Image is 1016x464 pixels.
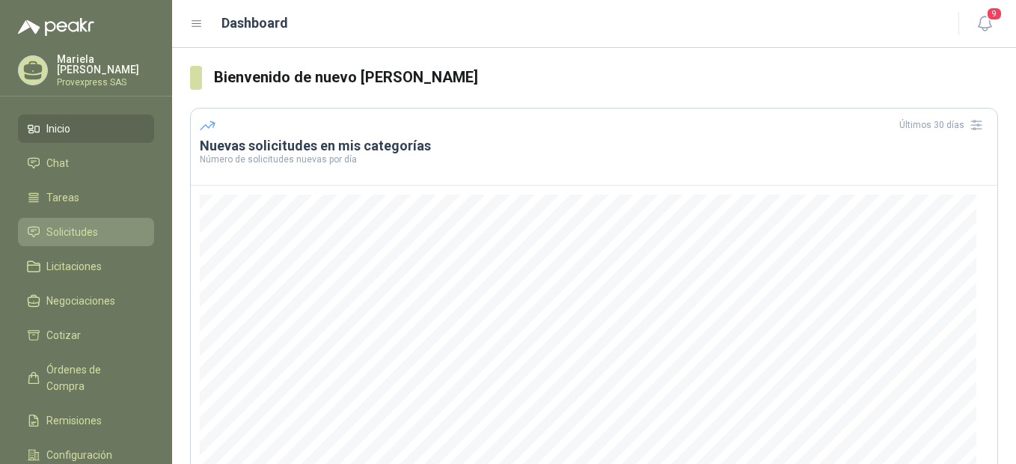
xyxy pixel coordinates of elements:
[46,155,69,171] span: Chat
[46,412,102,429] span: Remisiones
[986,7,1003,21] span: 9
[214,66,998,89] h3: Bienvenido de nuevo [PERSON_NAME]
[46,120,70,137] span: Inicio
[46,224,98,240] span: Solicitudes
[46,293,115,309] span: Negociaciones
[18,115,154,143] a: Inicio
[18,149,154,177] a: Chat
[18,218,154,246] a: Solicitudes
[46,361,140,394] span: Órdenes de Compra
[57,78,154,87] p: Provexpress SAS
[46,189,79,206] span: Tareas
[971,10,998,37] button: 9
[46,447,112,463] span: Configuración
[18,18,94,36] img: Logo peakr
[899,113,988,137] div: Últimos 30 días
[18,252,154,281] a: Licitaciones
[46,258,102,275] span: Licitaciones
[18,355,154,400] a: Órdenes de Compra
[221,13,288,34] h1: Dashboard
[57,54,154,75] p: Mariela [PERSON_NAME]
[200,137,988,155] h3: Nuevas solicitudes en mis categorías
[18,321,154,349] a: Cotizar
[18,183,154,212] a: Tareas
[200,155,988,164] p: Número de solicitudes nuevas por día
[18,287,154,315] a: Negociaciones
[18,406,154,435] a: Remisiones
[46,327,81,344] span: Cotizar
